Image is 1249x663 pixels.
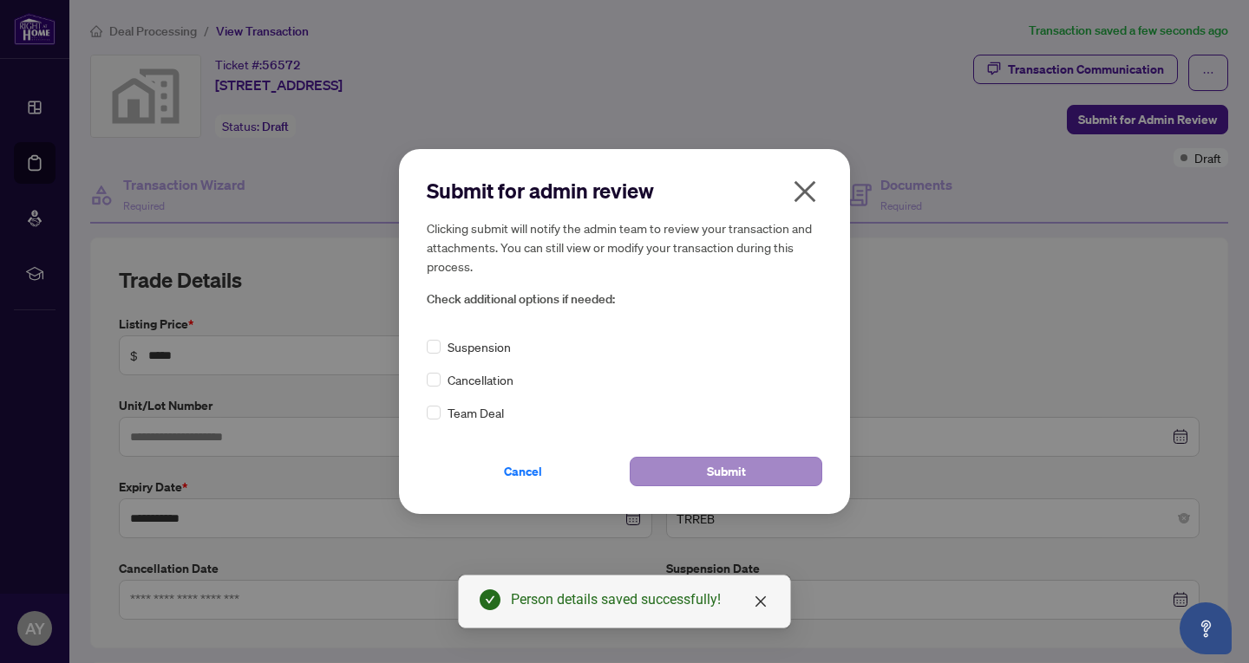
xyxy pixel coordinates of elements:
button: Submit [630,457,822,486]
span: Team Deal [448,403,504,422]
span: close [791,178,819,205]
span: check-circle [480,589,500,610]
button: Cancel [427,457,619,486]
button: Open asap [1180,602,1232,654]
h2: Submit for admin review [427,177,822,205]
span: Submit [707,458,746,485]
div: Person details saved successfully! [511,589,769,610]
span: Cancellation [448,370,513,389]
a: Close [751,592,770,611]
span: Cancel [504,458,542,485]
span: Suspension [448,337,511,356]
span: close [754,595,768,608]
span: Check additional options if needed: [427,289,822,309]
h5: Clicking submit will notify the admin team to review your transaction and attachments. You can st... [427,218,822,276]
